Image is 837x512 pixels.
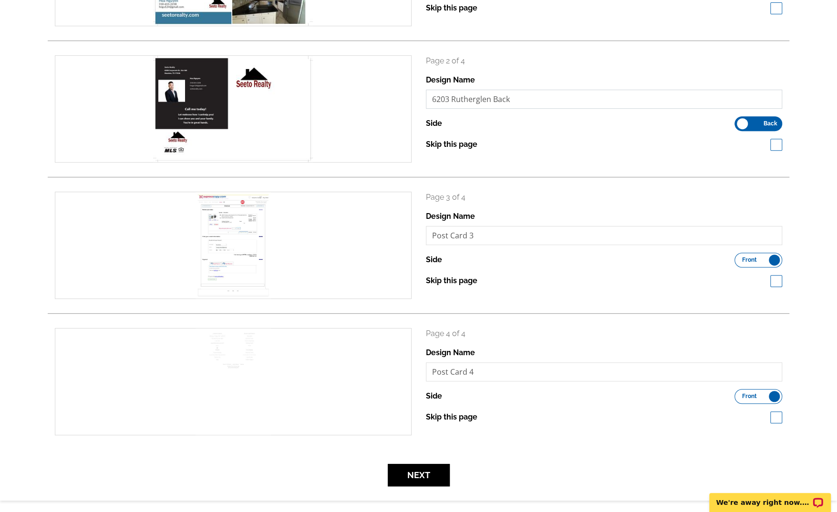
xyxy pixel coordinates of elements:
[703,482,837,512] iframe: LiveChat chat widget
[426,55,783,67] p: Page 2 of 4
[426,2,477,14] label: Skip this page
[426,118,442,129] label: Side
[426,192,783,203] p: Page 3 of 4
[426,139,477,150] label: Skip this page
[426,390,442,402] label: Side
[426,328,783,339] p: Page 4 of 4
[742,257,757,262] span: Front
[388,464,450,486] button: Next
[426,211,475,222] label: Design Name
[426,90,783,109] input: File Name
[763,121,777,126] span: Back
[426,254,442,266] label: Side
[426,275,477,287] label: Skip this page
[426,226,783,245] input: File Name
[426,362,783,381] input: File Name
[742,394,757,399] span: Front
[426,411,477,423] label: Skip this page
[426,74,475,86] label: Design Name
[426,347,475,358] label: Design Name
